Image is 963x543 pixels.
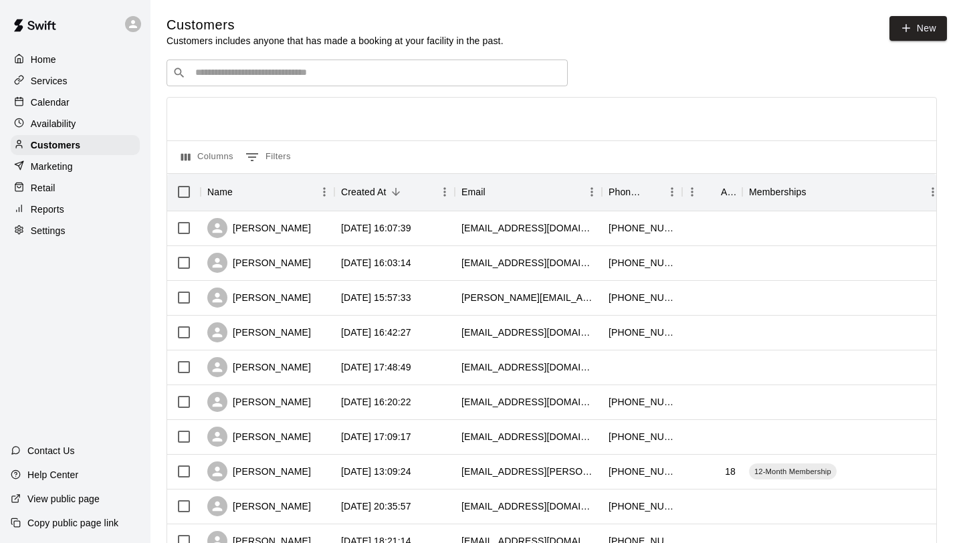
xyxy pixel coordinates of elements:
span: 12-Month Membership [749,466,837,477]
div: 2025-10-07 16:20:22 [341,395,411,409]
div: Phone Number [609,173,643,211]
div: Name [201,173,334,211]
button: Menu [923,182,943,202]
a: Availability [11,114,140,134]
a: New [889,16,947,41]
div: Age [721,173,736,211]
div: 2025-10-06 17:09:17 [341,430,411,443]
div: +15734245822 [609,291,675,304]
div: [PERSON_NAME] [207,392,311,412]
button: Sort [486,183,504,201]
div: meredith.hill@vu.com [461,291,595,304]
div: 2025-10-13 15:57:33 [341,291,411,304]
p: Marketing [31,160,73,173]
div: sbschaefer@socket.net [461,430,595,443]
p: Services [31,74,68,88]
a: Home [11,49,140,70]
div: +15734243687 [609,465,675,478]
div: [PERSON_NAME] [207,253,311,273]
p: Help Center [27,468,78,481]
div: 2025-09-30 20:35:57 [341,500,411,513]
div: 2025-10-08 17:48:49 [341,360,411,374]
div: +15738641375 [609,256,675,269]
button: Show filters [242,146,294,168]
p: Home [31,53,56,66]
div: cmfp67@gmail.com [461,221,595,235]
button: Menu [662,182,682,202]
div: Email [461,173,486,211]
div: [PERSON_NAME] [207,461,311,481]
button: Menu [582,182,602,202]
div: 12-Month Membership [749,463,837,479]
button: Sort [807,183,825,201]
div: +12246221831 [609,395,675,409]
a: Marketing [11,156,140,177]
p: Reports [31,203,64,216]
div: [PERSON_NAME] [207,322,311,342]
div: Search customers by name or email [167,60,568,86]
div: [PERSON_NAME] [207,288,311,308]
div: Age [682,173,742,211]
div: tylermvictor_32@hotmail.com [461,360,595,374]
a: Calendar [11,92,140,112]
p: Retail [31,181,56,195]
button: Menu [435,182,455,202]
div: Memberships [742,173,943,211]
a: Settings [11,221,140,241]
div: Phone Number [602,173,682,211]
button: Menu [682,182,702,202]
button: Menu [314,182,334,202]
div: Created At [341,173,387,211]
p: Calendar [31,96,70,109]
button: Sort [702,183,721,201]
div: Email [455,173,602,211]
div: +15736804930 [609,430,675,443]
button: Select columns [178,146,237,168]
div: Created At [334,173,455,211]
a: Reports [11,199,140,219]
a: Services [11,71,140,91]
p: Contact Us [27,444,75,457]
p: Availability [31,117,76,130]
p: Copy public page link [27,516,118,530]
p: Customers [31,138,80,152]
a: Customers [11,135,140,155]
div: juliekfarmer@gmail.com [461,256,595,269]
div: Memberships [749,173,807,211]
div: [PERSON_NAME] [207,496,311,516]
p: View public page [27,492,100,506]
a: Retail [11,178,140,198]
div: pminarik@fastmail.com [461,395,595,409]
h5: Customers [167,16,504,34]
div: +13145374871 [609,221,675,235]
div: ericmor76@yahoo.com [461,500,595,513]
div: Name [207,173,233,211]
div: 2025-10-13 16:03:14 [341,256,411,269]
div: [PERSON_NAME] [207,357,311,377]
div: [PERSON_NAME] [207,427,311,447]
button: Sort [643,183,662,201]
div: max.d.keicher@gmail.com [461,465,595,478]
button: Sort [387,183,405,201]
div: jobannon10@gmail.com [461,326,595,339]
div: 2025-10-09 16:42:27 [341,326,411,339]
div: 18 [725,465,736,478]
p: Settings [31,224,66,237]
div: +15738813025 [609,326,675,339]
div: 2025-10-13 16:07:39 [341,221,411,235]
div: [PERSON_NAME] [207,218,311,238]
div: 2025-10-04 13:09:24 [341,465,411,478]
div: +15739993107 [609,500,675,513]
p: Customers includes anyone that has made a booking at your facility in the past. [167,34,504,47]
button: Sort [233,183,251,201]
